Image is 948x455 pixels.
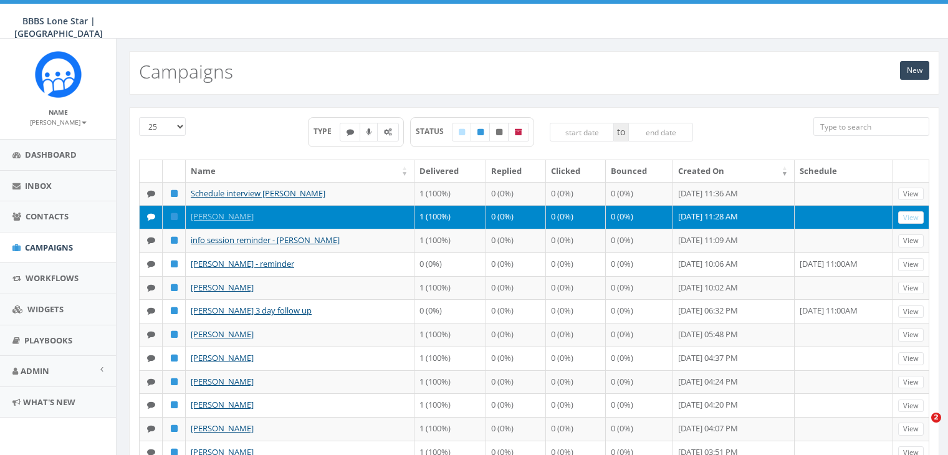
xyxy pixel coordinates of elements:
[486,205,546,229] td: 0 (0%)
[673,323,795,347] td: [DATE] 05:48 PM
[139,61,233,82] h2: Campaigns
[898,305,924,318] a: View
[360,123,378,141] label: Ringless Voice Mail
[546,205,606,229] td: 0 (0%)
[898,211,924,224] a: View
[606,370,673,394] td: 0 (0%)
[606,323,673,347] td: 0 (0%)
[191,282,254,293] a: [PERSON_NAME]
[171,189,178,198] i: Published
[414,205,486,229] td: 1 (100%)
[550,123,615,141] input: start date
[147,189,155,198] i: Text SMS
[414,347,486,370] td: 1 (100%)
[546,417,606,441] td: 0 (0%)
[171,330,178,338] i: Published
[377,123,399,141] label: Automated Message
[673,205,795,229] td: [DATE] 11:28 AM
[673,370,795,394] td: [DATE] 04:24 PM
[931,413,941,423] span: 2
[813,117,929,136] input: Type to search
[477,128,484,136] i: Published
[49,108,68,117] small: Name
[673,276,795,300] td: [DATE] 10:02 AM
[546,252,606,276] td: 0 (0%)
[147,330,155,338] i: Text SMS
[546,370,606,394] td: 0 (0%)
[171,213,178,221] i: Published
[414,276,486,300] td: 1 (100%)
[471,123,491,141] label: Published
[508,123,529,141] label: Archived
[384,128,392,136] i: Automated Message
[673,393,795,417] td: [DATE] 04:20 PM
[24,335,72,346] span: Playbooks
[898,258,924,271] a: View
[496,128,502,136] i: Unpublished
[416,126,452,136] span: STATUS
[414,252,486,276] td: 0 (0%)
[191,188,325,199] a: Schedule interview [PERSON_NAME]
[459,128,465,136] i: Draft
[673,347,795,370] td: [DATE] 04:37 PM
[906,413,936,443] iframe: Intercom live chat
[486,323,546,347] td: 0 (0%)
[486,299,546,323] td: 0 (0%)
[673,160,795,182] th: Created On: activate to sort column ascending
[898,352,924,365] a: View
[414,182,486,206] td: 1 (100%)
[414,229,486,252] td: 1 (100%)
[486,417,546,441] td: 0 (0%)
[147,378,155,386] i: Text SMS
[898,282,924,295] a: View
[171,378,178,386] i: Published
[898,234,924,247] a: View
[606,347,673,370] td: 0 (0%)
[414,299,486,323] td: 0 (0%)
[606,417,673,441] td: 0 (0%)
[606,160,673,182] th: Bounced
[414,160,486,182] th: Delivered
[26,272,79,284] span: Workflows
[546,347,606,370] td: 0 (0%)
[191,376,254,387] a: [PERSON_NAME]
[546,160,606,182] th: Clicked
[186,160,414,182] th: Name: activate to sort column ascending
[191,399,254,410] a: [PERSON_NAME]
[606,229,673,252] td: 0 (0%)
[546,299,606,323] td: 0 (0%)
[489,123,509,141] label: Unpublished
[23,396,75,408] span: What's New
[191,352,254,363] a: [PERSON_NAME]
[171,307,178,315] i: Published
[191,423,254,434] a: [PERSON_NAME]
[486,276,546,300] td: 0 (0%)
[486,229,546,252] td: 0 (0%)
[25,242,73,253] span: Campaigns
[606,276,673,300] td: 0 (0%)
[546,323,606,347] td: 0 (0%)
[27,304,64,315] span: Widgets
[673,252,795,276] td: [DATE] 10:06 AM
[606,182,673,206] td: 0 (0%)
[414,370,486,394] td: 1 (100%)
[314,126,340,136] span: TYPE
[414,393,486,417] td: 1 (100%)
[546,393,606,417] td: 0 (0%)
[673,182,795,206] td: [DATE] 11:36 AM
[171,284,178,292] i: Published
[171,236,178,244] i: Published
[191,305,312,316] a: [PERSON_NAME] 3 day follow up
[606,252,673,276] td: 0 (0%)
[795,252,893,276] td: [DATE] 11:00AM
[414,417,486,441] td: 1 (100%)
[191,211,254,222] a: [PERSON_NAME]
[546,229,606,252] td: 0 (0%)
[898,400,924,413] a: View
[147,354,155,362] i: Text SMS
[546,276,606,300] td: 0 (0%)
[673,229,795,252] td: [DATE] 11:09 AM
[795,160,893,182] th: Schedule
[486,393,546,417] td: 0 (0%)
[898,376,924,389] a: View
